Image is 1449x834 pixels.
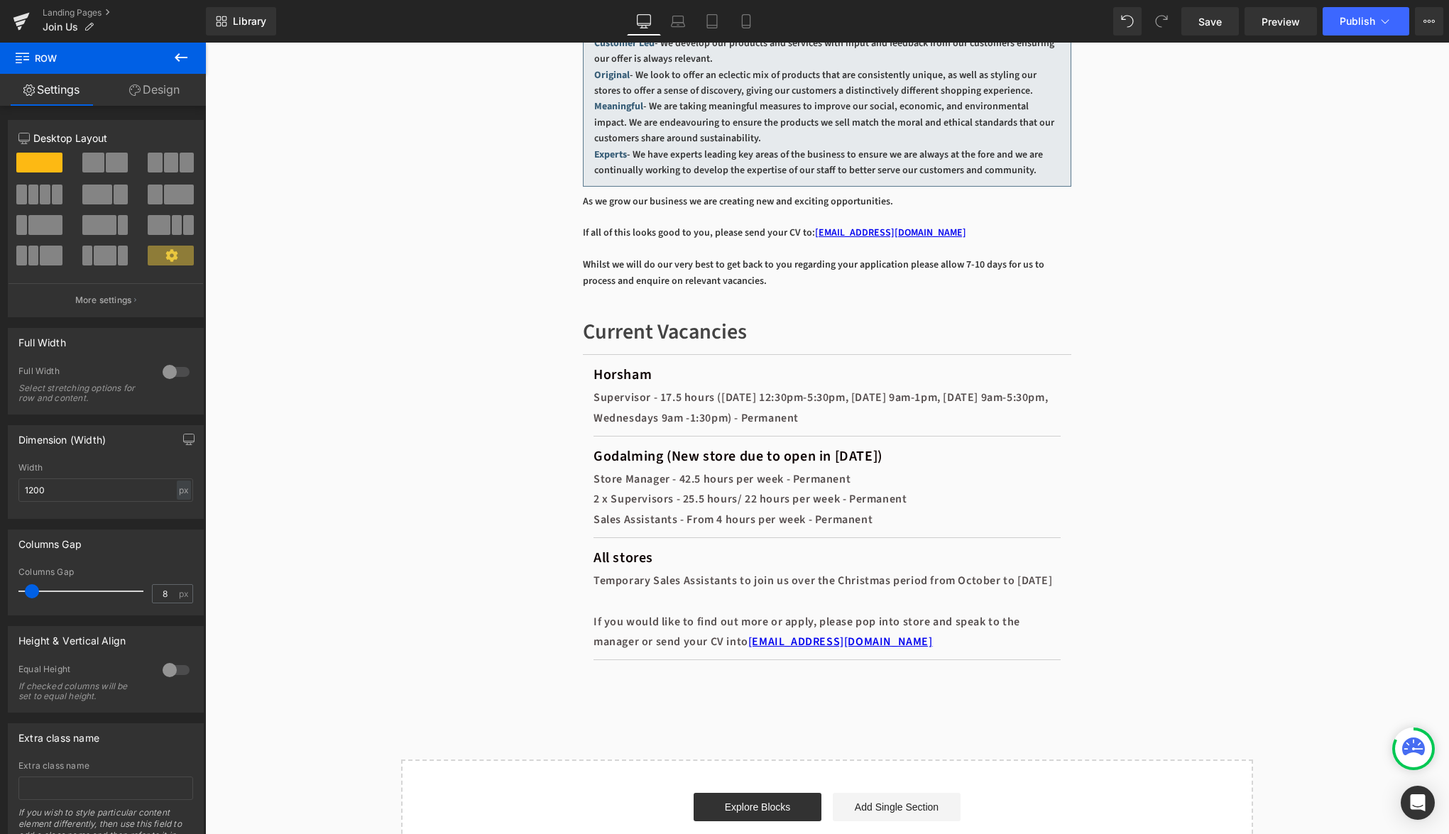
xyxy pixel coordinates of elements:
[543,591,728,607] a: [EMAIL_ADDRESS][DOMAIN_NAME]
[388,528,855,610] div: Temporary Sales Assistants to join us over the Christmas period from October to [DATE] If you wou...
[378,215,839,245] span: Whilst we will do our very best to get back to you regarding your application please allow 7-10 d...
[1147,7,1176,35] button: Redo
[388,427,855,447] div: Store Manager - 42.5 hours per week - Permanent
[729,7,763,35] a: Mobile
[206,7,276,35] a: New Library
[389,104,855,136] p: - We have experts leading key areas of the business to ensure we are always at the fore and we ar...
[9,283,203,317] button: More settings
[18,329,66,349] div: Full Width
[388,467,855,488] div: Sales Assistants - From 4 hours per week - Permanent
[488,750,616,779] a: Explore Blocks
[103,74,206,106] a: Design
[388,446,855,467] div: 2 x Supervisors - 25.5 hours/ 22 hours per week - Permanent
[75,294,132,307] p: More settings
[179,589,191,598] span: px
[388,345,855,386] div: Supervisor - 17.5 hours ([DATE] 12:30pm-5:30pm, [DATE] 9am-1pm, [DATE] 9am-5:30pm, Wednesdays 9am...
[389,56,855,104] p: - We are taking meaningful measures to improve our social, economic, and environmental impact. We...
[389,105,422,119] span: Experts
[18,681,146,701] div: If checked columns will be set to equal height.
[18,724,99,744] div: Extra class name
[389,26,425,40] span: Original
[388,505,448,525] span: All stores
[695,7,729,35] a: Tablet
[18,463,193,473] div: Width
[18,366,148,380] div: Full Width
[219,790,1025,800] p: or Drag & Drop elements from left sidebar
[43,21,78,33] span: Join Us
[1198,14,1222,29] span: Save
[18,383,146,403] div: Select stretching options for row and content.
[18,530,82,550] div: Columns Gap
[233,15,266,28] span: Library
[628,750,755,779] a: Add Single Section
[18,478,193,502] input: auto
[378,183,761,197] span: If all of this looks good to you, please send your CV to:
[18,627,126,647] div: Height & Vertical Align
[1340,16,1375,27] span: Publish
[18,761,193,771] div: Extra class name
[1245,7,1317,35] a: Preview
[1113,7,1142,35] button: Undo
[1262,14,1300,29] span: Preview
[388,322,447,342] span: Horsham
[18,567,193,577] div: Columns Gap
[610,183,761,197] a: [EMAIL_ADDRESS][DOMAIN_NAME]
[389,57,438,71] span: Meaningful
[1401,786,1435,820] div: Open Intercom Messenger
[177,481,191,500] div: px
[389,25,855,57] p: - We look to offer an eclectic mix of products that are consistently unique, as well as styling o...
[1415,7,1443,35] button: More
[43,7,206,18] a: Landing Pages
[14,43,156,74] span: Row
[18,131,193,146] p: Desktop Layout
[18,426,106,446] div: Dimension (Width)
[1323,7,1409,35] button: Publish
[627,7,661,35] a: Desktop
[18,664,148,679] div: Equal Height
[378,275,866,304] h2: Current Vacancies
[378,152,688,166] span: As we grow our business we are creating new and exciting opportunities.
[388,404,677,424] span: Godalming (New store due to open in [DATE])
[661,7,695,35] a: Laptop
